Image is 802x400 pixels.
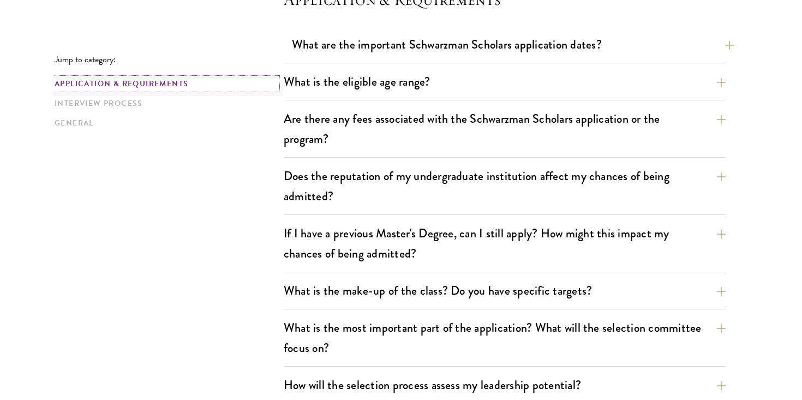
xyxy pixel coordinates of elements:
[284,164,726,208] button: Does the reputation of my undergraduate institution affect my chances of being admitted?
[55,78,277,89] a: Application & Requirements
[292,32,734,57] button: What are the important Schwarzman Scholars application dates?
[284,221,726,266] button: If I have a previous Master's Degree, can I still apply? How might this impact my chances of bein...
[55,98,277,109] a: Interview Process
[284,278,726,303] button: What is the make-up of the class? Do you have specific targets?
[55,117,277,129] a: General
[284,106,726,151] button: Are there any fees associated with the Schwarzman Scholars application or the program?
[284,373,726,397] button: How will the selection process assess my leadership potential?
[284,69,726,94] button: What is the eligible age range?
[55,55,284,64] p: Jump to category:
[284,315,726,360] button: What is the most important part of the application? What will the selection committee focus on?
